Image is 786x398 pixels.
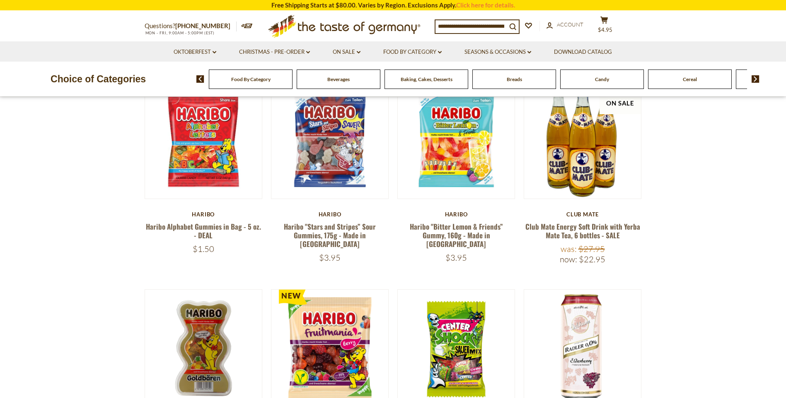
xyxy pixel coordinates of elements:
a: Oktoberfest [174,48,216,57]
a: Baking, Cakes, Desserts [401,76,452,82]
div: Haribo [271,211,389,218]
img: Haribo "Bitter Lemon & Friends” Gummy, 160g - Made in Germany [398,82,515,199]
img: Club Mate Energy Soft Drink with Yerba Mate Tea, 6 bottles - SALE [524,82,641,199]
a: Candy [595,76,609,82]
label: Was: [561,244,577,254]
a: Haribo Alphabet Gummies in Bag - 5 oz. - DEAL [146,221,261,240]
a: Beverages [327,76,350,82]
span: $3.95 [319,252,341,263]
img: next arrow [752,75,759,83]
span: MON - FRI, 9:00AM - 5:00PM (EST) [145,31,215,35]
div: Haribo [145,211,263,218]
div: Haribo [397,211,515,218]
p: Questions? [145,21,237,31]
span: $27.95 [578,244,605,254]
img: Haribo Alphabet Gummies in Bag - 5 oz. - DEAL [145,82,262,199]
div: Club Mate [524,211,642,218]
span: $4.95 [598,26,612,33]
a: Cereal [683,76,697,82]
a: Haribo "Bitter Lemon & Friends” Gummy, 160g - Made in [GEOGRAPHIC_DATA] [410,221,503,249]
img: previous arrow [196,75,204,83]
span: Account [557,21,583,28]
a: Breads [507,76,522,82]
label: Now: [560,254,577,264]
span: $22.95 [579,254,605,264]
a: Click here for details. [456,1,515,9]
a: Christmas - PRE-ORDER [239,48,310,57]
a: Download Catalog [554,48,612,57]
a: Food By Category [383,48,442,57]
img: Haribo "Stars and Stripes” Sour Gummies, 175g - Made in Germany [271,82,389,199]
a: Haribo "Stars and Stripes” Sour Gummies, 175g - Made in [GEOGRAPHIC_DATA] [284,221,376,249]
a: Club Mate Energy Soft Drink with Yerba Mate Tea, 6 bottles - SALE [525,221,640,240]
a: Food By Category [231,76,271,82]
a: Seasons & Occasions [464,48,531,57]
span: $3.95 [445,252,467,263]
button: $4.95 [592,16,617,37]
span: $1.50 [193,244,214,254]
a: [PHONE_NUMBER] [175,22,230,29]
a: Account [547,20,583,29]
a: On Sale [333,48,360,57]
